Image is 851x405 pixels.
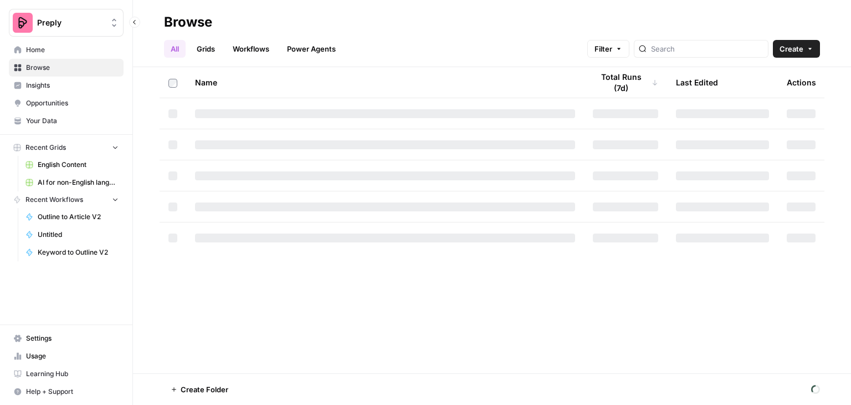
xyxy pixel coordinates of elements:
span: Preply [37,17,104,28]
span: Browse [26,63,119,73]
a: Workflows [226,40,276,58]
span: Your Data [26,116,119,126]
a: Grids [190,40,222,58]
a: Usage [9,347,124,365]
input: Search [651,43,763,54]
a: All [164,40,186,58]
a: Settings [9,330,124,347]
div: Browse [164,13,212,31]
span: Filter [594,43,612,54]
span: Create [780,43,803,54]
img: Preply Logo [13,13,33,33]
span: Learning Hub [26,369,119,379]
a: Browse [9,59,124,77]
a: Outline to Article V2 [20,208,124,226]
a: Untitled [20,226,124,244]
div: Last Edited [676,67,718,98]
a: Insights [9,77,124,94]
span: Help + Support [26,387,119,397]
span: Opportunities [26,98,119,108]
a: English Content [20,156,124,174]
button: Create Folder [164,381,235,398]
a: AI for non-English languages [20,174,124,191]
button: Workspace: Preply [9,9,124,37]
span: Keyword to Outline V2 [38,247,119,257]
a: Opportunities [9,94,124,112]
span: Usage [26,351,119,361]
span: Untitled [38,230,119,240]
span: Recent Grids [25,143,66,153]
div: Name [195,67,575,98]
button: Create [773,40,820,58]
a: Home [9,41,124,59]
a: Keyword to Outline V2 [20,244,124,261]
span: English Content [38,160,119,170]
button: Help + Support [9,383,124,401]
a: Learning Hub [9,365,124,383]
button: Recent Grids [9,139,124,156]
span: Settings [26,333,119,343]
span: AI for non-English languages [38,178,119,188]
span: Outline to Article V2 [38,212,119,222]
a: Your Data [9,112,124,130]
span: Insights [26,80,119,90]
span: Home [26,45,119,55]
a: Power Agents [280,40,342,58]
div: Total Runs (7d) [593,67,658,98]
button: Filter [587,40,629,58]
div: Actions [787,67,816,98]
button: Recent Workflows [9,191,124,208]
span: Create Folder [181,384,228,395]
span: Recent Workflows [25,195,83,205]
